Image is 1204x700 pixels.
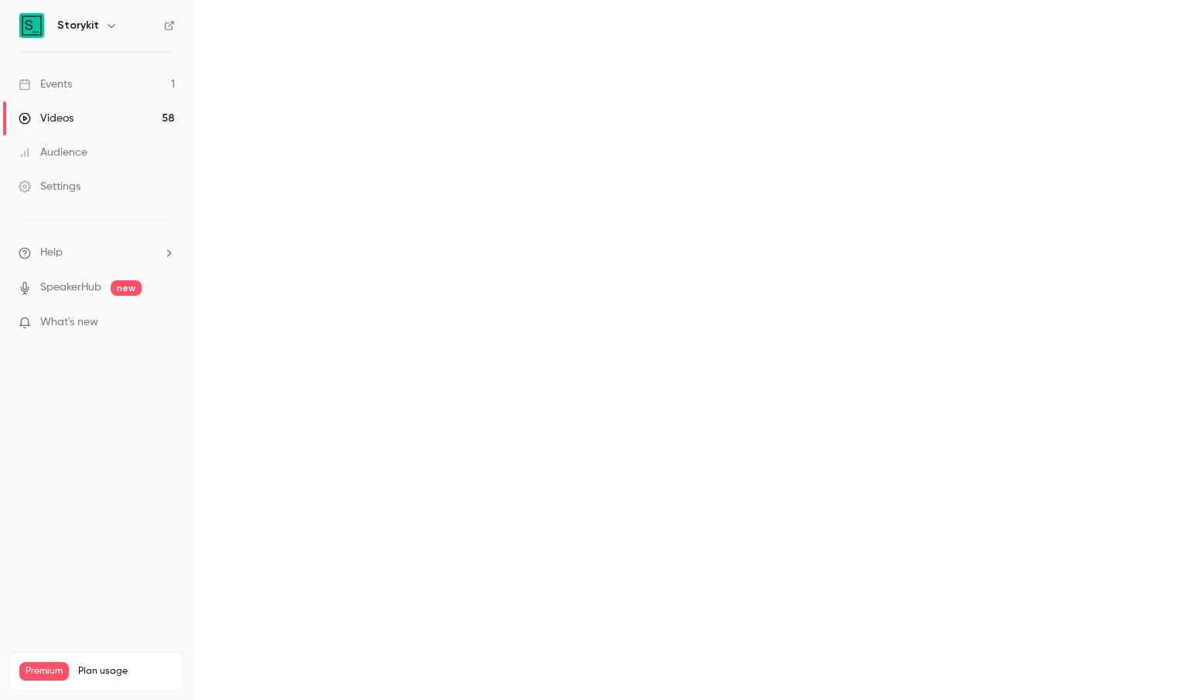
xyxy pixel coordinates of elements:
[40,314,98,331] span: What's new
[57,18,99,33] h6: Storykit
[78,665,174,678] span: Plan usage
[19,245,175,261] li: help-dropdown-opener
[40,245,63,261] span: Help
[19,179,80,194] div: Settings
[19,662,69,681] span: Premium
[40,280,101,296] a: SpeakerHub
[156,316,175,330] iframe: Noticeable Trigger
[19,13,44,38] img: Storykit
[111,280,142,296] span: new
[19,145,87,160] div: Audience
[19,111,74,126] div: Videos
[19,77,72,92] div: Events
